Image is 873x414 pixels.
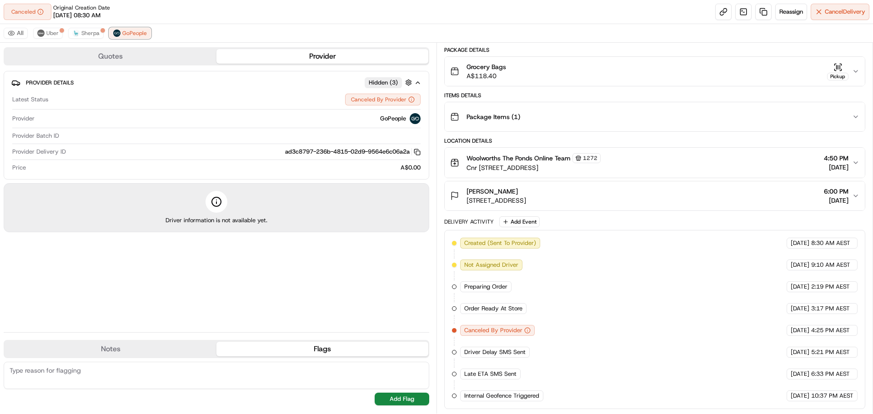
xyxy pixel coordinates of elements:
span: Cnr [STREET_ADDRESS] [467,163,601,172]
button: Provider [216,49,428,64]
button: CancelDelivery [811,4,869,20]
div: Items Details [444,92,865,99]
span: 8:30 AM AEST [811,239,850,247]
span: Original Creation Date [53,4,110,11]
span: Not Assigned Driver [464,261,518,269]
span: Woolworths The Ponds Online Team [467,154,571,163]
span: [DATE] [791,304,809,313]
button: Canceled By Provider [345,94,421,105]
button: Package Items (1) [445,102,865,131]
span: Grocery Bags [467,62,506,71]
img: gopeople_logo.png [410,113,421,124]
span: Uber [46,30,59,37]
span: Driver information is not available yet. [166,216,267,224]
span: A$118.40 [467,71,506,80]
button: Uber [33,28,63,39]
button: Flags [216,342,428,356]
div: Delivery Activity [444,218,494,225]
span: Cancel Delivery [825,8,865,16]
span: Reassign [779,8,803,16]
span: Provider Delivery ID [12,148,66,156]
div: Package Details [444,46,865,54]
span: Sherpa [81,30,100,37]
span: [DATE] 08:30 AM [53,11,100,20]
img: gopeople_logo.png [113,30,120,37]
button: Quotes [5,49,216,64]
span: GoPeople [122,30,147,37]
span: GoPeople [380,115,406,123]
button: Grocery BagsA$118.40Pickup [445,57,865,86]
span: 4:50 PM [824,154,848,163]
button: Add Flag [375,393,429,405]
span: 6:33 PM AEST [811,370,850,378]
span: Hidden ( 3 ) [369,79,398,87]
button: Pickup [827,63,848,80]
img: uber-new-logo.jpeg [37,30,45,37]
span: [DATE] [791,239,809,247]
span: Provider [12,115,35,123]
span: Driver Delay SMS Sent [464,348,526,356]
span: [DATE] [791,392,809,400]
span: [DATE] [824,163,848,172]
span: 10:37 PM AEST [811,392,853,400]
span: [DATE] [791,326,809,334]
button: Add Event [499,216,540,227]
span: [STREET_ADDRESS] [467,196,526,205]
span: 6:00 PM [824,187,848,196]
span: [DATE] [791,261,809,269]
span: 2:19 PM AEST [811,283,850,291]
span: 1272 [583,155,597,162]
span: Package Items ( 1 ) [467,112,520,121]
button: Reassign [775,4,807,20]
span: Canceled By Provider [464,326,522,334]
span: A$0.00 [401,164,421,172]
button: All [4,28,28,39]
span: Latest Status [12,95,48,104]
span: Provider Batch ID [12,132,59,140]
span: Late ETA SMS Sent [464,370,517,378]
span: Created (Sent To Provider) [464,239,536,247]
button: ad3c8797-236b-4815-02d9-9564e6c06a2a [285,148,421,156]
button: Woolworths The Ponds Online Team1272Cnr [STREET_ADDRESS]4:50 PM[DATE] [445,148,865,178]
button: Canceled [4,4,51,20]
span: [DATE] [791,348,809,356]
div: Pickup [827,73,848,80]
span: [PERSON_NAME] [467,187,518,196]
span: Internal Geofence Triggered [464,392,539,400]
img: sherpa_logo.png [72,30,80,37]
span: Price [12,164,26,172]
span: 3:17 PM AEST [811,304,850,313]
span: [DATE] [791,283,809,291]
div: Location Details [444,137,865,145]
span: 5:21 PM AEST [811,348,850,356]
span: Order Ready At Store [464,304,522,313]
button: Provider DetailsHidden (3) [11,75,421,90]
button: GoPeople [109,28,151,39]
span: [DATE] [824,196,848,205]
button: Sherpa [68,28,104,39]
span: Preparing Order [464,283,507,291]
span: 4:25 PM AEST [811,326,850,334]
span: Provider Details [26,79,74,86]
button: [PERSON_NAME][STREET_ADDRESS]6:00 PM[DATE] [445,181,865,210]
span: [DATE] [791,370,809,378]
button: Notes [5,342,216,356]
span: 9:10 AM AEST [811,261,850,269]
button: Hidden (3) [365,77,414,88]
